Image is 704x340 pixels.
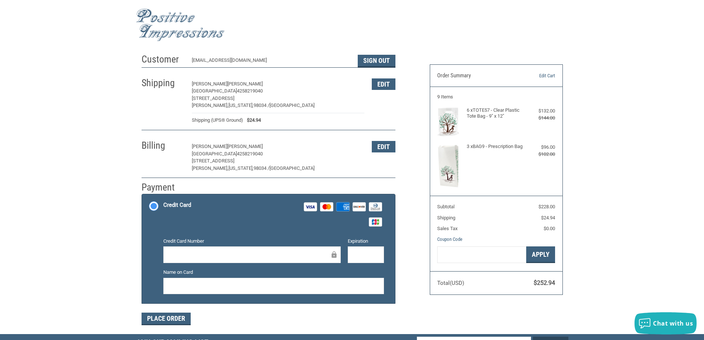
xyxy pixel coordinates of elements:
span: $228.00 [538,204,555,209]
div: $102.00 [526,151,555,158]
h3: 9 Items [437,94,555,100]
button: Edit [372,78,395,90]
span: 4258219040 [237,88,263,94]
h4: 6 x TOTE57 - Clear Plastic Tote Bag - 9" x 12" [467,107,524,119]
span: [PERSON_NAME] [192,81,227,87]
img: Positive Impressions [136,9,225,41]
span: [GEOGRAPHIC_DATA] [192,151,237,156]
label: Credit Card Number [163,238,341,245]
h3: Order Summary [437,72,517,80]
a: Coupon Code [437,236,462,242]
h2: Payment [142,181,185,193]
h2: Shipping [142,77,185,89]
div: $132.00 [526,107,555,115]
button: Apply [526,246,555,263]
a: Edit Cart [517,72,555,80]
span: Shipping (UPS® Ground) [192,117,243,124]
span: [GEOGRAPHIC_DATA] [269,165,314,171]
span: $0.00 [544,226,555,231]
div: $96.00 [526,144,555,151]
span: 98034 / [254,165,269,171]
span: [GEOGRAPHIC_DATA] [192,88,237,94]
span: Total (USD) [437,280,464,286]
h2: Billing [142,139,185,152]
button: Sign Out [358,55,395,67]
span: $24.94 [243,117,261,124]
span: $252.94 [534,279,555,286]
button: Place Order [142,313,191,325]
h4: 3 x BAG9 - Prescription Bag [467,144,524,149]
span: [GEOGRAPHIC_DATA] [269,102,314,108]
span: [PERSON_NAME] [227,144,263,149]
span: 98034 / [254,102,269,108]
span: Chat with us [653,319,693,327]
div: [EMAIL_ADDRESS][DOMAIN_NAME] [192,57,350,67]
span: [PERSON_NAME], [192,102,228,108]
input: Gift Certificate or Coupon Code [437,246,526,263]
span: [STREET_ADDRESS] [192,158,234,164]
h2: Customer [142,53,185,65]
span: [US_STATE], [228,102,254,108]
span: [US_STATE], [228,165,254,171]
button: Chat with us [635,312,697,334]
div: Credit Card [163,199,191,211]
span: $24.94 [541,215,555,221]
span: [PERSON_NAME] [227,81,263,87]
label: Expiration [348,238,384,245]
div: $144.00 [526,114,555,122]
span: 4258219040 [237,151,263,156]
label: Name on Card [163,269,384,276]
button: Edit [372,141,395,152]
span: [PERSON_NAME] [192,144,227,149]
span: Shipping [437,215,455,221]
span: [PERSON_NAME], [192,165,228,171]
span: Subtotal [437,204,455,209]
span: Sales Tax [437,226,458,231]
span: [STREET_ADDRESS] [192,95,234,101]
